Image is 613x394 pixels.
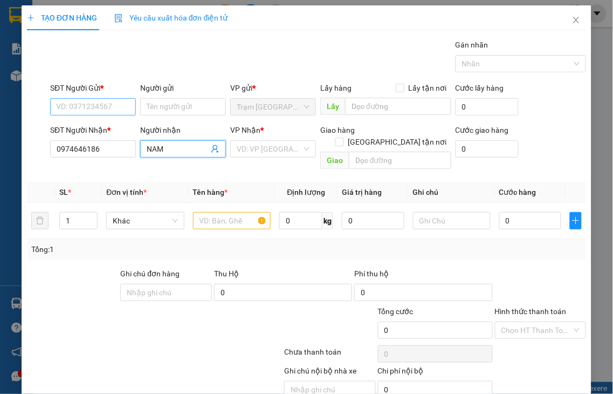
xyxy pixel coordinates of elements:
input: Cước lấy hàng [456,98,519,116]
span: Khác [113,213,177,229]
span: Yêu cầu xuất hóa đơn điện tử [114,13,228,22]
div: VP gửi [230,82,316,94]
label: Cước giao hàng [456,126,509,134]
span: Giao hàng [320,126,355,134]
div: Chưa thanh toán [283,346,377,365]
div: Phí thu hộ [354,268,492,284]
span: Định lượng [287,188,326,196]
label: Ghi chú đơn hàng [120,269,180,278]
button: delete [31,212,49,229]
input: Dọc đường [345,98,451,115]
span: close [572,16,581,24]
input: Cước giao hàng [456,140,519,158]
div: Người gửi [140,82,226,94]
span: kg [322,212,333,229]
span: Lấy tận nơi [404,82,451,94]
input: 0 [342,212,404,229]
label: Hình thức thanh toán [495,307,567,316]
span: Trạm Ninh Hải [237,99,309,115]
span: Đơn vị tính [106,188,147,196]
span: VP Nhận [230,126,260,134]
span: TẠO ĐƠN HÀNG [27,13,97,22]
img: icon [114,14,123,23]
span: Giá trị hàng [342,188,382,196]
label: Cước lấy hàng [456,84,504,92]
div: Người nhận [140,124,226,136]
span: Lấy [320,98,345,115]
div: SĐT Người Nhận [50,124,136,136]
span: SL [59,188,68,196]
span: Tổng cước [378,307,414,316]
div: Chi phí nội bộ [378,365,493,381]
button: plus [570,212,582,229]
span: Giao [320,152,349,169]
span: plus [27,14,35,22]
div: Ghi chú nội bộ nhà xe [284,365,376,381]
label: Gán nhãn [456,40,488,49]
input: Dọc đường [349,152,451,169]
th: Ghi chú [409,182,495,203]
span: [GEOGRAPHIC_DATA] tận nơi [344,136,451,148]
div: Tổng: 1 [31,243,238,255]
span: user-add [211,145,219,153]
span: plus [570,216,581,225]
span: Thu Hộ [214,269,239,278]
div: SĐT Người Gửi [50,82,136,94]
input: Ghi Chú [413,212,491,229]
span: Lấy hàng [320,84,352,92]
span: Cước hàng [499,188,536,196]
input: VD: Bàn, Ghế [193,212,271,229]
span: Tên hàng [193,188,228,196]
input: Ghi chú đơn hàng [120,284,212,301]
button: Close [561,5,591,36]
